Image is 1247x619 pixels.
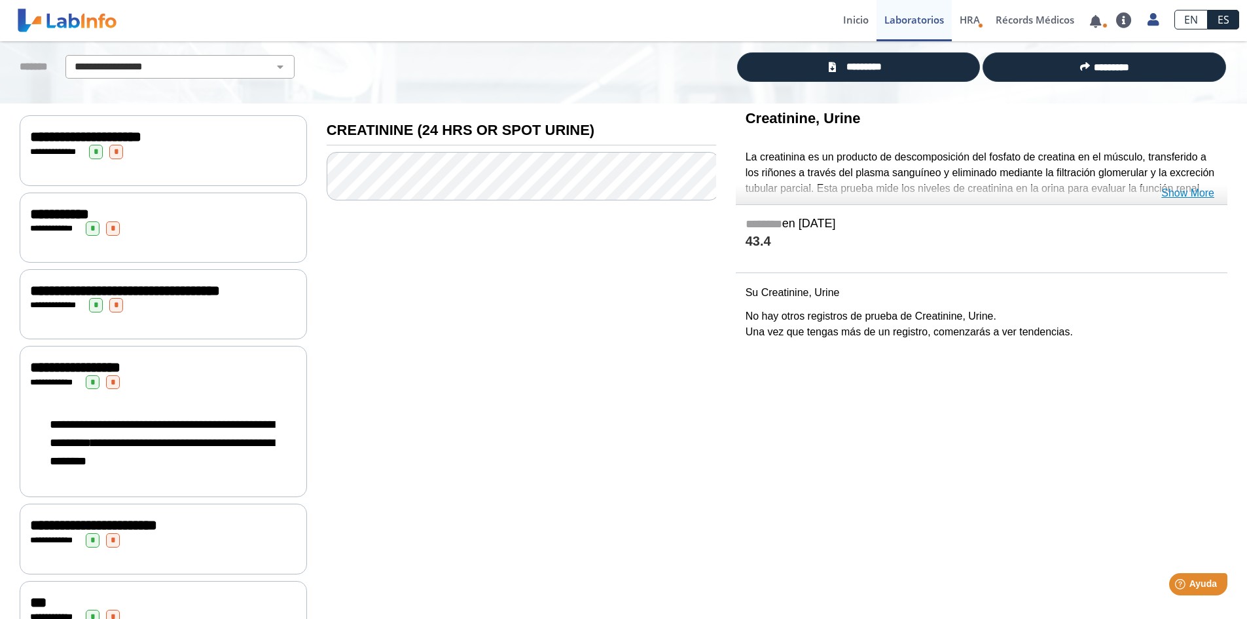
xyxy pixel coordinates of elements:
[746,285,1218,301] p: Su Creatinine, Urine
[960,13,980,26] span: HRA
[1208,10,1239,29] a: ES
[746,309,1218,340] p: No hay otros registros de prueba de Creatinine, Urine. Una vez que tengas más de un registro, com...
[1161,185,1214,201] a: Show More
[746,149,1218,197] p: La creatinina es un producto de descomposición del fosfato de creatina en el músculo, transferido...
[746,110,861,126] b: Creatinine, Urine
[1130,568,1233,605] iframe: Help widget launcher
[327,122,594,138] b: CREATININE (24 HRS OR SPOT URINE)
[746,234,1218,250] h4: 43.4
[1174,10,1208,29] a: EN
[746,217,1218,232] h5: en [DATE]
